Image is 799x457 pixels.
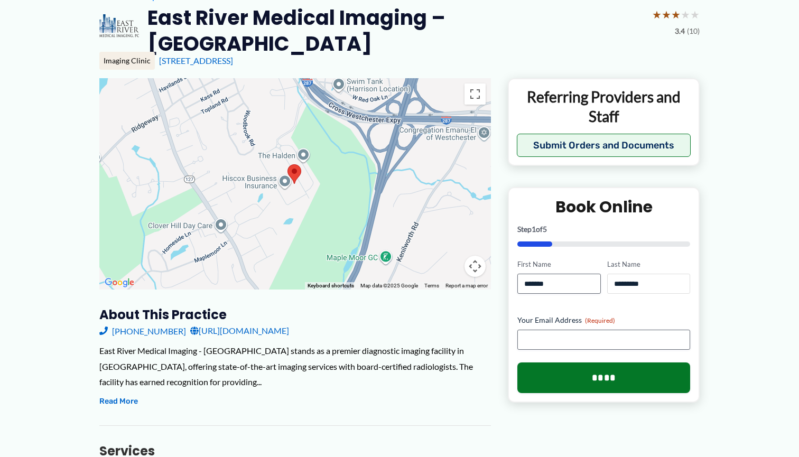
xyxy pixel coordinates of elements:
label: Your Email Address [517,315,690,325]
h2: East River Medical Imaging – [GEOGRAPHIC_DATA] [147,5,644,57]
span: ★ [671,5,681,24]
span: (10) [687,24,700,38]
span: 1 [532,225,536,234]
button: Submit Orders and Documents [517,134,691,157]
span: ★ [690,5,700,24]
button: Toggle fullscreen view [464,83,486,105]
a: [PHONE_NUMBER] [99,323,186,339]
a: Terms (opens in new tab) [424,283,439,288]
p: Referring Providers and Staff [517,87,691,126]
a: Open this area in Google Maps (opens a new window) [102,276,137,290]
div: Imaging Clinic [99,52,155,70]
img: Google [102,276,137,290]
span: ★ [652,5,662,24]
a: Report a map error [445,283,488,288]
span: ★ [681,5,690,24]
h2: Book Online [517,197,690,217]
div: East River Medical Imaging - [GEOGRAPHIC_DATA] stands as a premier diagnostic imaging facility in... [99,343,491,390]
a: [STREET_ADDRESS] [159,55,233,66]
span: 3.4 [675,24,685,38]
button: Keyboard shortcuts [308,282,354,290]
span: ★ [662,5,671,24]
span: (Required) [585,316,615,324]
span: Map data ©2025 Google [360,283,418,288]
label: First Name [517,259,600,269]
button: Map camera controls [464,256,486,277]
h3: About this practice [99,306,491,323]
label: Last Name [607,259,690,269]
button: Read More [99,395,138,408]
span: 5 [543,225,547,234]
a: [URL][DOMAIN_NAME] [190,323,289,339]
p: Step of [517,226,690,233]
